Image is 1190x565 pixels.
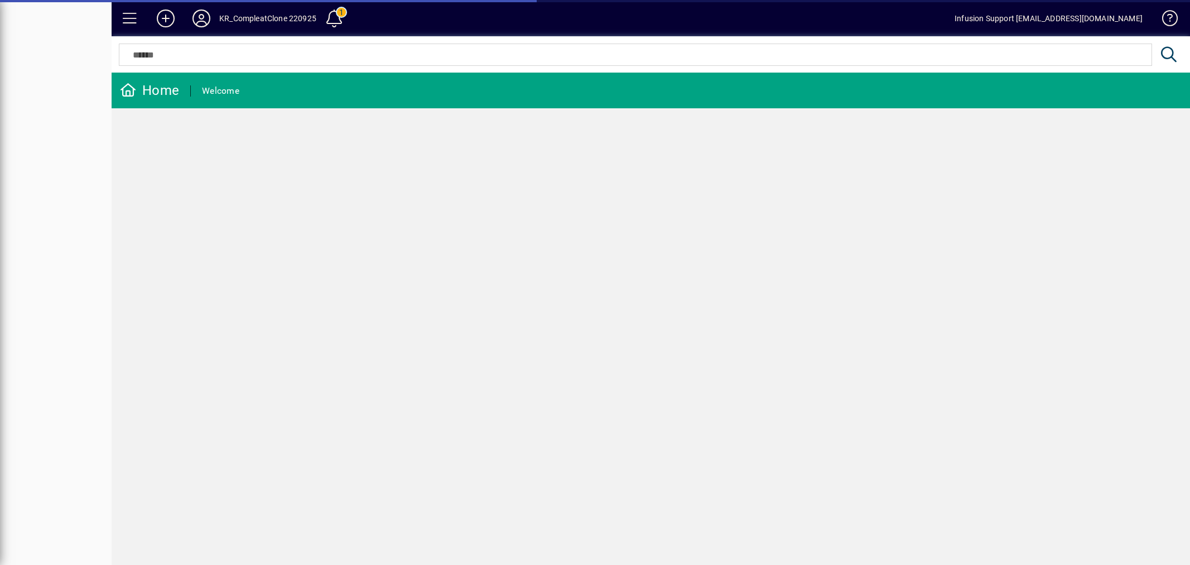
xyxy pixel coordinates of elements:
button: Profile [184,8,219,28]
div: KR_CompleatClone 220925 [219,9,316,27]
div: Infusion Support [EMAIL_ADDRESS][DOMAIN_NAME] [955,9,1143,27]
div: Welcome [202,82,239,100]
a: Knowledge Base [1154,2,1176,39]
div: Home [120,82,179,99]
button: Add [148,8,184,28]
